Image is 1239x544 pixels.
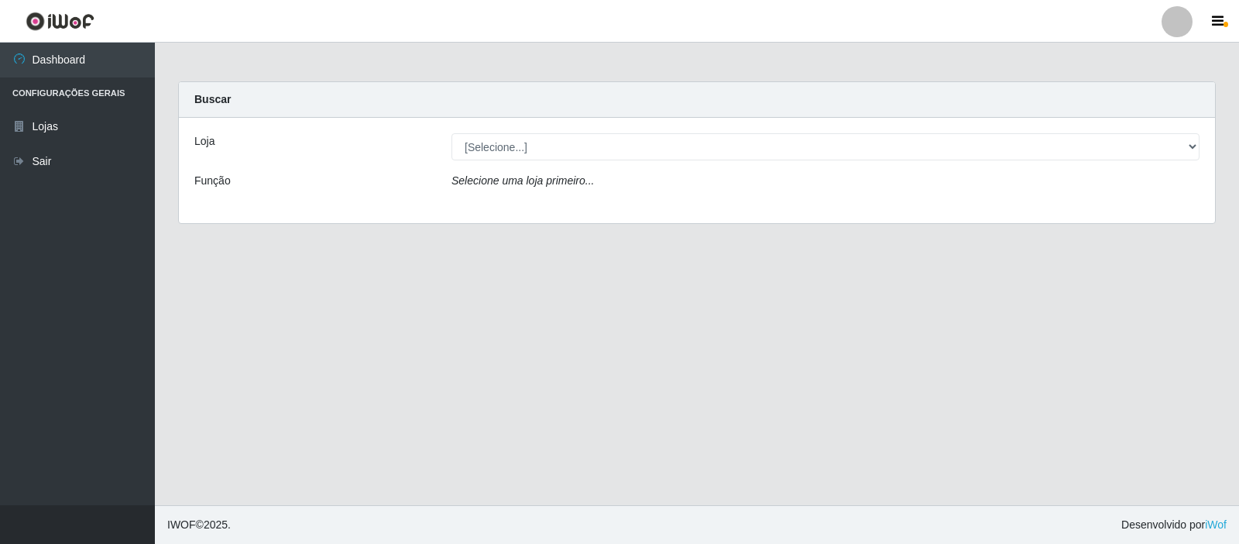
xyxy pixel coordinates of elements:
[194,93,231,105] strong: Buscar
[451,174,594,187] i: Selecione uma loja primeiro...
[26,12,94,31] img: CoreUI Logo
[1121,517,1227,533] span: Desenvolvido por
[1205,518,1227,531] a: iWof
[167,518,196,531] span: IWOF
[167,517,231,533] span: © 2025 .
[194,173,231,189] label: Função
[194,133,215,150] label: Loja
